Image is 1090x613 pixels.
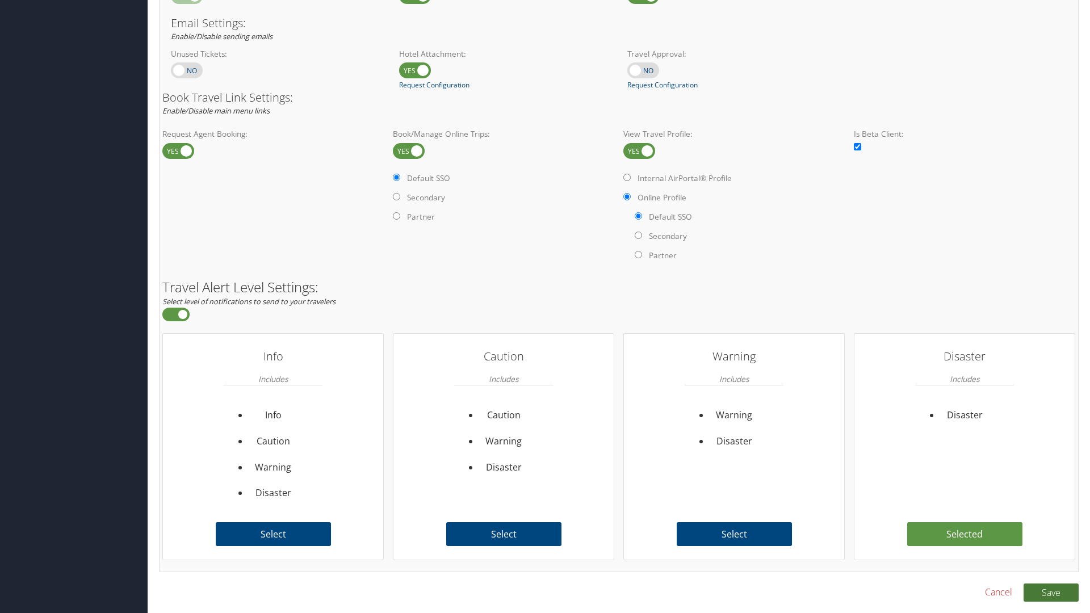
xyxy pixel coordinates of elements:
a: Request Configuration [627,80,698,90]
label: Partner [649,250,677,261]
label: Internal AirPortal® Profile [638,173,732,184]
label: Online Profile [638,192,686,203]
em: Includes [950,368,979,390]
label: Book/Manage Online Trips: [393,128,614,140]
label: View Travel Profile: [623,128,845,140]
li: Disaster [710,429,759,455]
h3: Email Settings: [171,18,1067,29]
li: Caution [479,402,529,429]
em: Includes [489,368,518,390]
label: Unused Tickets: [171,48,382,60]
li: Caution [249,429,298,455]
label: Select [446,522,561,546]
h3: Book Travel Link Settings: [162,92,1075,103]
em: Select level of notifications to send to your travelers [162,296,336,306]
label: Hotel Attachment: [399,48,610,60]
em: Includes [719,368,749,390]
h2: Travel Alert Level Settings: [162,280,1075,294]
li: Disaster [479,455,529,481]
label: Partner [407,211,435,222]
li: Warning [479,429,529,455]
li: Disaster [940,402,990,429]
label: Select [216,522,331,546]
h3: Info [224,345,322,368]
label: Is Beta Client: [854,128,1075,140]
a: Request Configuration [399,80,469,90]
a: Cancel [985,585,1012,599]
button: Save [1024,583,1079,602]
li: Warning [249,455,298,481]
label: Select [677,522,792,546]
li: Info [249,402,298,429]
li: Warning [710,402,759,429]
label: Default SSO [407,173,450,184]
label: Secondary [649,230,687,242]
label: Secondary [407,192,445,203]
label: Default SSO [649,211,692,222]
h3: Disaster [915,345,1014,368]
em: Includes [258,368,288,390]
label: Selected [907,522,1022,546]
label: Travel Approval: [627,48,839,60]
em: Enable/Disable main menu links [162,106,270,116]
em: Enable/Disable sending emails [171,31,272,41]
h3: Caution [454,345,553,368]
label: Request Agent Booking: [162,128,384,140]
li: Disaster [249,480,298,506]
h3: Warning [685,345,783,368]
